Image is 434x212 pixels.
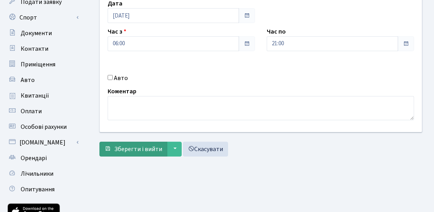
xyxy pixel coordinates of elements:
[99,142,167,157] button: Зберегти і вийти
[4,182,82,197] a: Опитування
[108,87,136,96] label: Коментар
[21,154,47,162] span: Орендарі
[21,29,52,37] span: Документи
[4,150,82,166] a: Орендарі
[21,60,55,69] span: Приміщення
[21,76,35,84] span: Авто
[21,107,42,116] span: Оплати
[21,91,49,100] span: Квитанції
[21,123,67,131] span: Особові рахунки
[4,88,82,103] a: Квитанції
[183,142,228,157] a: Скасувати
[114,73,128,83] label: Авто
[21,45,48,53] span: Контакти
[4,135,82,150] a: [DOMAIN_NAME]
[4,41,82,57] a: Контакти
[267,27,286,36] label: Час по
[114,145,162,153] span: Зберегти і вийти
[21,169,53,178] span: Лічильники
[108,27,126,36] label: Час з
[4,166,82,182] a: Лічильники
[4,10,82,25] a: Спорт
[4,25,82,41] a: Документи
[4,72,82,88] a: Авто
[4,119,82,135] a: Особові рахунки
[4,103,82,119] a: Оплати
[21,185,55,194] span: Опитування
[4,57,82,72] a: Приміщення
